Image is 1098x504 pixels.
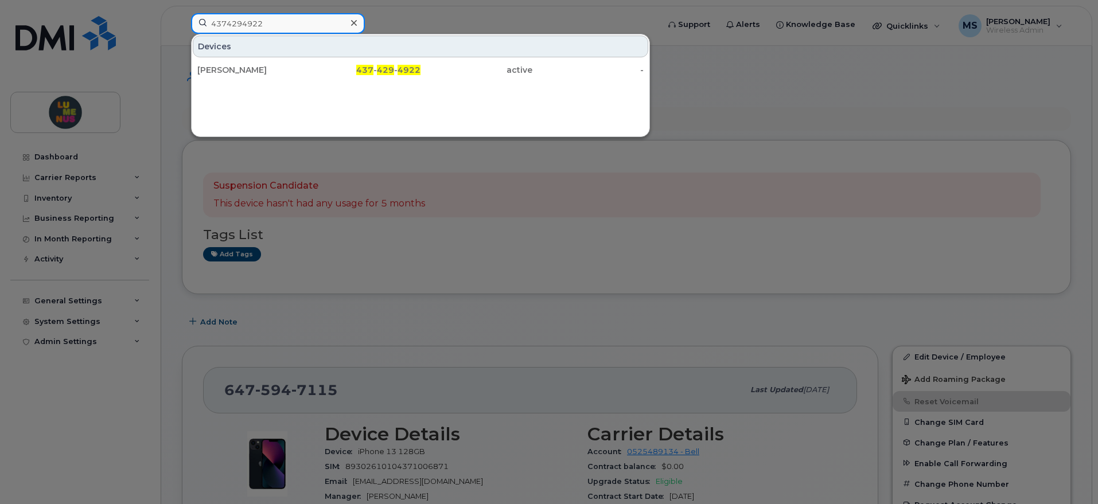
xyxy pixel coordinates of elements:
div: active [420,64,532,76]
span: 4922 [398,65,420,75]
div: [PERSON_NAME] [197,64,309,76]
div: - - [309,64,421,76]
div: - [532,64,644,76]
span: 429 [377,65,394,75]
a: [PERSON_NAME]437-429-4922active- [193,60,648,80]
div: Devices [193,36,648,57]
span: 437 [356,65,373,75]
